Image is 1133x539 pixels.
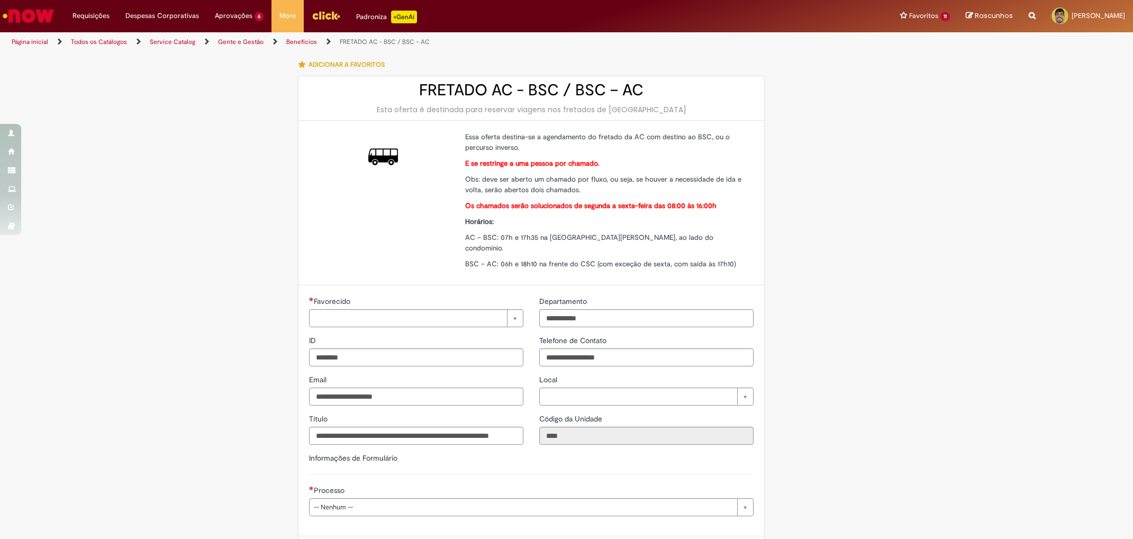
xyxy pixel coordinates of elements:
button: Adicionar a Favoritos [298,53,391,76]
input: Departamento [539,309,754,327]
strong: Os chamados serão solucionados de segunda a sexta-feira das 08:00 às 16:00h [465,201,717,210]
span: Aprovações [215,11,252,21]
span: Somente leitura - Código da Unidade [539,414,604,424]
input: ID [309,348,523,366]
img: click_logo_yellow_360x200.png [312,7,340,23]
span: Telefone de Contato [539,336,609,345]
div: Esta oferta é destinada para reservar viagens nos fretados de [GEOGRAPHIC_DATA] [309,104,754,115]
label: Informações de Formulário [309,453,397,463]
a: Limpar campo Favorecido [309,309,523,327]
div: Padroniza [356,11,417,23]
a: Limpar campo Local [539,388,754,406]
span: 6 [255,12,264,21]
span: Despesas Corporativas [125,11,199,21]
span: BSC – AC: 06h e 18h10 na frente do CSC (com exceção de sexta, com saída às 17h10) [465,259,736,268]
span: -- Nenhum -- [314,499,732,516]
h2: FRETADO AC - BSC / BSC – AC [309,82,754,99]
span: Departamento [539,297,589,306]
img: FRETADO AC - BSC / BSC – AC [368,142,398,172]
span: More [279,11,296,21]
input: Código da Unidade [539,427,754,445]
a: Benefícios [286,38,317,46]
img: ServiceNow [1,5,56,26]
span: Favoritos [909,11,938,21]
a: Service Catalog [150,38,195,46]
label: Somente leitura - Código da Unidade [539,414,604,424]
span: Necessários [309,297,314,301]
span: Adicionar a Favoritos [309,60,385,69]
span: Título [309,414,330,424]
span: Essa oferta destina-se a agendamento do fretado da AC com destino ao BSC, ou o percurso inverso. [465,132,730,152]
a: Página inicial [12,38,48,46]
span: Rascunhos [975,11,1013,21]
span: Processo [314,486,347,495]
input: Título [309,427,523,445]
span: [PERSON_NAME] [1072,11,1125,20]
span: Obs: deve ser aberto um chamado por fluxo, ou seja, se houver a necessidade de ida e volta, serão... [465,175,741,194]
span: Email [309,375,329,384]
ul: Trilhas de página [8,32,747,52]
a: Rascunhos [966,11,1013,21]
input: Telefone de Contato [539,348,754,366]
span: Requisições [72,11,110,21]
input: Email [309,388,523,406]
span: Local [539,375,559,384]
span: 11 [940,12,950,21]
span: Necessários - Favorecido [314,297,352,306]
a: Gente e Gestão [218,38,264,46]
p: +GenAi [391,11,417,23]
span: Necessários [309,486,314,490]
strong: Horários: [465,217,494,226]
a: FRETADO AC - BSC / BSC – AC [340,38,430,46]
span: AC – BSC: 07h e 17h35 na [GEOGRAPHIC_DATA][PERSON_NAME], ao lado do condomínio. [465,233,713,253]
a: Todos os Catálogos [71,38,127,46]
strong: E se restringe a uma pessoa por chamado. [465,159,599,168]
span: ID [309,336,318,345]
